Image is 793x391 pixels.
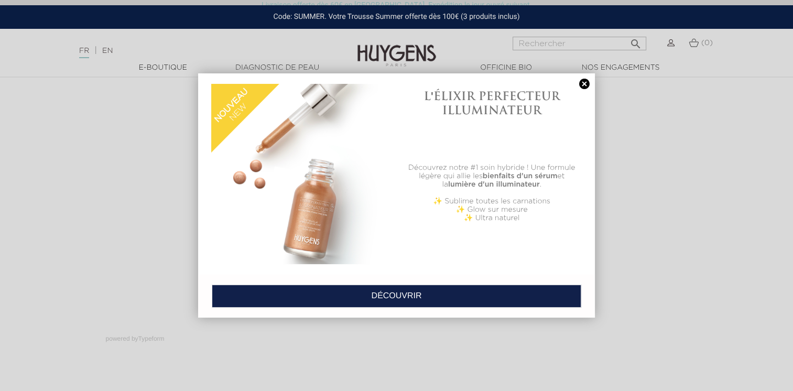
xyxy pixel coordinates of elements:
h1: L'ÉLIXIR PERFECTEUR ILLUMINATEUR [402,89,582,117]
p: ✨ Glow sur mesure [402,205,582,214]
p: ✨ Ultra naturel [402,214,582,222]
a: DÉCOUVRIR [212,285,581,308]
p: ✨ Sublime toutes les carnations [402,197,582,205]
b: bienfaits d'un sérum [483,172,558,180]
b: lumière d'un illuminateur [448,181,540,188]
p: Découvrez notre #1 soin hybride ! Une formule légère qui allie les et la . [402,164,582,189]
